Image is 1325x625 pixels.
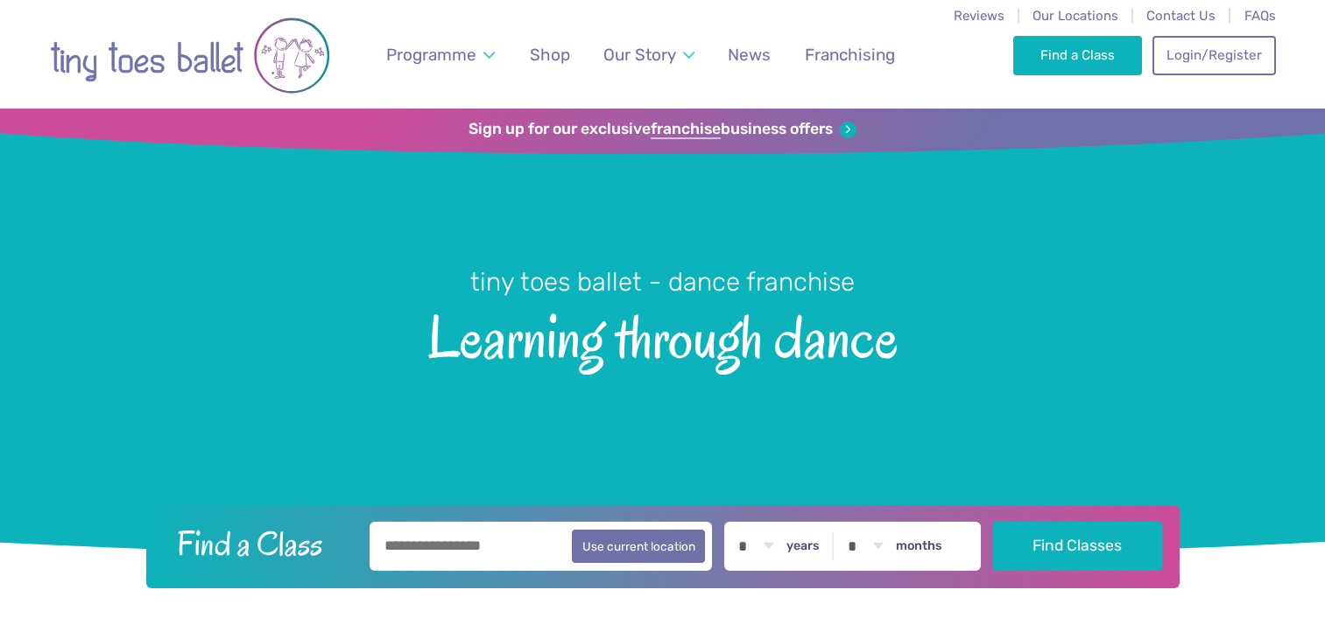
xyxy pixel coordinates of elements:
[50,11,330,100] img: tiny toes ballet
[720,34,779,75] a: News
[31,299,1294,370] span: Learning through dance
[470,267,855,297] small: tiny toes ballet - dance franchise
[728,45,771,65] span: News
[595,34,702,75] a: Our Story
[530,45,570,65] span: Shop
[572,530,706,563] button: Use current location
[651,120,721,139] strong: franchise
[993,522,1162,571] button: Find Classes
[1013,36,1142,74] a: Find a Class
[1244,8,1276,24] a: FAQs
[796,34,903,75] a: Franchising
[521,34,578,75] a: Shop
[805,45,895,65] span: Franchising
[1152,36,1275,74] a: Login/Register
[386,45,476,65] span: Programme
[377,34,503,75] a: Programme
[954,8,1004,24] a: Reviews
[786,538,820,554] label: years
[1033,8,1118,24] a: Our Locations
[896,538,942,554] label: months
[603,45,676,65] span: Our Story
[163,522,357,565] h2: Find a Class
[469,120,856,139] a: Sign up for our exclusivefranchisebusiness offers
[1146,8,1216,24] a: Contact Us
